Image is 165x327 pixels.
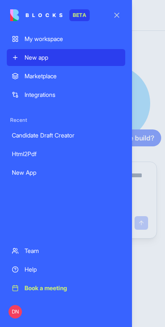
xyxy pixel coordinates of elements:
[25,265,120,274] div: Help
[7,86,125,103] a: Integrations
[12,131,120,140] div: Candidate Draft Creator
[7,146,125,162] a: Html2Pdf
[25,91,120,99] div: Integrations
[7,30,125,47] a: My workspace
[69,9,90,21] div: BETA
[10,9,90,21] a: BETA
[7,127,125,144] a: Candidate Draft Creator
[12,168,120,177] div: New App
[25,35,120,43] div: My workspace
[25,284,120,292] div: Book a meeting
[7,68,125,85] a: Marketplace
[12,150,120,158] div: Html2Pdf
[7,49,125,66] a: New app
[7,117,125,124] span: Recent
[7,242,125,259] a: Team
[25,72,120,80] div: Marketplace
[7,261,125,278] a: Help
[7,164,125,181] a: New App
[10,9,63,21] img: logo
[25,53,120,62] div: New app
[7,280,125,297] a: Book a meeting
[25,247,120,255] div: Team
[8,305,22,319] span: DN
